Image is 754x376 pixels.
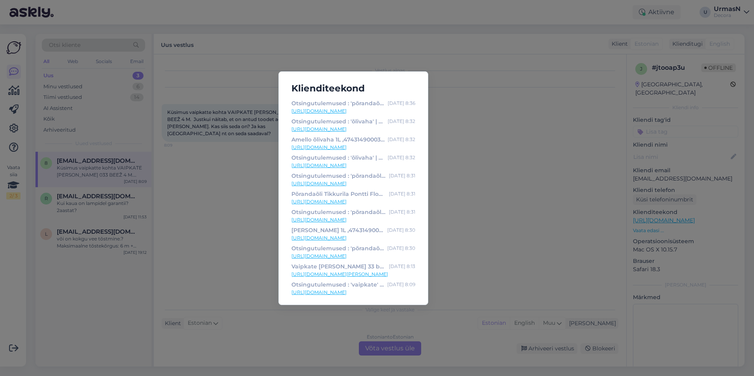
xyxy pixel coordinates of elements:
[291,271,415,278] a: [URL][DOMAIN_NAME][PERSON_NAME]
[291,289,415,296] a: [URL][DOMAIN_NAME]
[291,190,386,198] div: Põrandaõli Tikkurila Pontti Floor Oil 2,5L 710017143 | Decora
[291,153,384,162] div: Otsingutulemused : 'õlivaha' | Decora
[389,208,415,216] div: [DATE] 8:31
[291,226,384,235] div: [PERSON_NAME] 1L ,4743149000345 | Decora
[291,198,415,205] a: [URL][DOMAIN_NAME]
[291,244,384,253] div: Otsingutulemused : 'põrandaõli' | Decora
[291,108,415,115] a: [URL][DOMAIN_NAME]
[388,99,415,108] div: [DATE] 8:36
[387,226,415,235] div: [DATE] 8:30
[291,216,415,223] a: [URL][DOMAIN_NAME]
[291,253,415,260] a: [URL][DOMAIN_NAME]
[291,171,386,180] div: Otsingutulemused : 'põrandaõli' | Decora
[388,153,415,162] div: [DATE] 8:32
[291,180,415,187] a: [URL][DOMAIN_NAME]
[291,99,384,108] div: Otsingutulemused : 'põrandaõli' | Decora
[285,81,422,96] h5: Klienditeekond
[291,117,384,126] div: Otsingutulemused : 'õlivaha' | Decora
[388,135,415,144] div: [DATE] 8:32
[291,126,415,133] a: [URL][DOMAIN_NAME]
[291,262,386,271] div: Vaipkate [PERSON_NAME] 33 beež 148002 | Decora
[389,262,415,271] div: [DATE] 8:13
[387,244,415,253] div: [DATE] 8:30
[291,144,415,151] a: [URL][DOMAIN_NAME]
[387,280,415,289] div: [DATE] 8:09
[389,171,415,180] div: [DATE] 8:31
[388,117,415,126] div: [DATE] 8:32
[291,235,415,242] a: [URL][DOMAIN_NAME]
[291,280,384,289] div: Otsingutulemused : 'vaipkate' | Decora
[291,135,384,144] div: Amello õlivaha 1L ,4743149000376 | Decora
[389,190,415,198] div: [DATE] 8:31
[291,208,386,216] div: Otsingutulemused : 'põrandaõli' | Decora
[291,162,415,169] a: [URL][DOMAIN_NAME]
